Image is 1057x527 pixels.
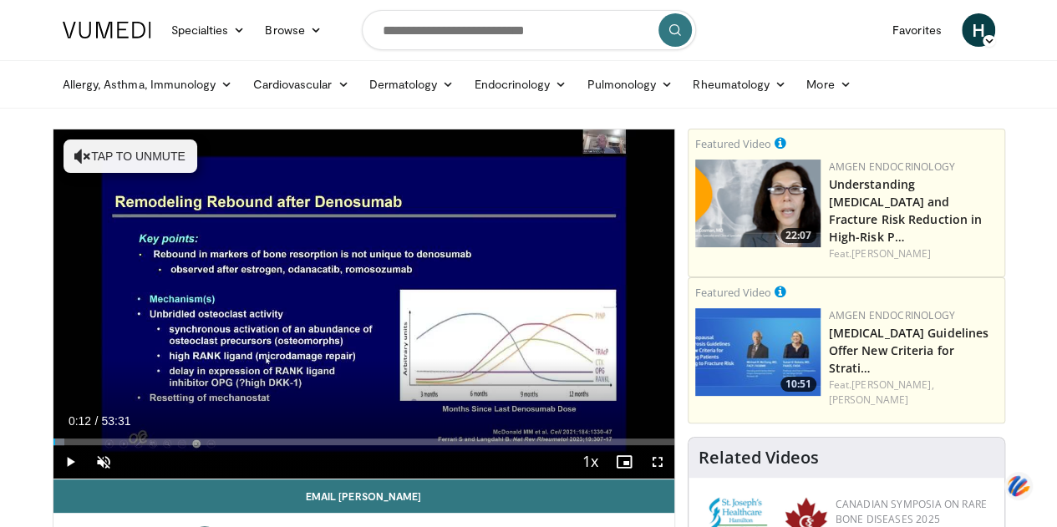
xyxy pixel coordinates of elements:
[695,308,821,396] img: 7b525459-078d-43af-84f9-5c25155c8fbb.png.150x105_q85_crop-smart_upscale.jpg
[577,68,683,101] a: Pulmonology
[829,176,983,245] a: Understanding [MEDICAL_DATA] and Fracture Risk Reduction in High-Risk P…
[464,68,577,101] a: Endocrinology
[695,308,821,396] a: 10:51
[255,13,332,47] a: Browse
[53,68,243,101] a: Allergy, Asthma, Immunology
[53,129,674,479] video-js: Video Player
[607,445,641,479] button: Enable picture-in-picture mode
[695,136,771,151] small: Featured Video
[69,414,91,428] span: 0:12
[851,246,931,261] a: [PERSON_NAME]
[87,445,120,479] button: Unmute
[362,10,696,50] input: Search topics, interventions
[829,160,955,174] a: Amgen Endocrinology
[101,414,130,428] span: 53:31
[829,308,955,322] a: Amgen Endocrinology
[64,139,197,173] button: Tap to unmute
[851,378,933,392] a: [PERSON_NAME],
[63,22,151,38] img: VuMedi Logo
[836,497,987,526] a: Canadian Symposia on Rare Bone Diseases 2025
[53,438,674,445] div: Progress Bar
[829,393,908,407] a: [PERSON_NAME]
[962,13,995,47] a: H
[829,325,989,376] a: [MEDICAL_DATA] Guidelines Offer New Criteria for Strati…
[695,285,771,300] small: Featured Video
[829,246,998,261] div: Feat.
[695,160,821,247] img: c9a25db3-4db0-49e1-a46f-17b5c91d58a1.png.150x105_q85_crop-smart_upscale.png
[641,445,674,479] button: Fullscreen
[683,68,796,101] a: Rheumatology
[796,68,861,101] a: More
[95,414,99,428] span: /
[699,448,819,468] h4: Related Videos
[780,228,816,243] span: 22:07
[359,68,465,101] a: Dermatology
[574,445,607,479] button: Playback Rate
[882,13,952,47] a: Favorites
[161,13,256,47] a: Specialties
[695,160,821,247] a: 22:07
[1004,471,1033,502] img: svg+xml;base64,PHN2ZyB3aWR0aD0iNDQiIGhlaWdodD0iNDQiIHZpZXdCb3g9IjAgMCA0NCA0NCIgZmlsbD0ibm9uZSIgeG...
[242,68,358,101] a: Cardiovascular
[829,378,998,408] div: Feat.
[53,479,674,513] a: Email [PERSON_NAME]
[53,445,87,479] button: Play
[780,377,816,392] span: 10:51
